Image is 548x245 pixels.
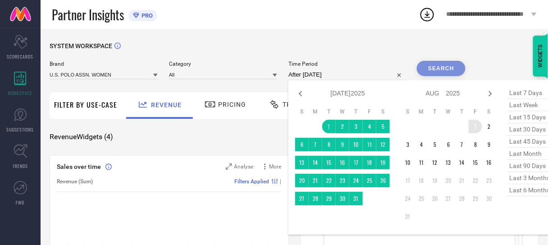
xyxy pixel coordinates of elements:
[151,101,182,109] span: Revenue
[322,192,336,205] td: Tue Jul 29 2025
[139,12,153,19] span: PRO
[363,174,376,187] td: Fri Jul 25 2025
[442,138,455,151] td: Wed Aug 06 2025
[336,192,349,205] td: Wed Jul 30 2025
[13,163,28,169] span: TRENDS
[415,156,428,169] td: Mon Aug 11 2025
[50,42,112,50] span: SYSTEM WORKSPACE
[469,174,482,187] td: Fri Aug 22 2025
[349,120,363,133] td: Thu Jul 03 2025
[415,192,428,205] td: Mon Aug 25 2025
[269,163,282,170] span: More
[309,138,322,151] td: Mon Jul 07 2025
[415,108,428,115] th: Monday
[295,138,309,151] td: Sun Jul 06 2025
[442,192,455,205] td: Wed Aug 27 2025
[309,108,322,115] th: Monday
[288,69,406,80] input: Select time period
[309,192,322,205] td: Mon Jul 28 2025
[376,108,390,115] th: Saturday
[401,108,415,115] th: Sunday
[376,138,390,151] td: Sat Jul 12 2025
[336,138,349,151] td: Wed Jul 09 2025
[322,108,336,115] th: Tuesday
[469,108,482,115] th: Friday
[283,101,311,108] span: Traffic
[16,199,25,206] span: FWD
[336,174,349,187] td: Wed Jul 23 2025
[169,61,277,67] span: Category
[469,138,482,151] td: Fri Aug 08 2025
[415,174,428,187] td: Mon Aug 18 2025
[363,138,376,151] td: Fri Jul 11 2025
[401,156,415,169] td: Sun Aug 10 2025
[363,120,376,133] td: Fri Jul 04 2025
[349,156,363,169] td: Thu Jul 17 2025
[309,174,322,187] td: Mon Jul 21 2025
[376,156,390,169] td: Sat Jul 19 2025
[482,120,496,133] td: Sat Aug 02 2025
[401,138,415,151] td: Sun Aug 03 2025
[295,88,306,99] div: Previous month
[442,156,455,169] td: Wed Aug 13 2025
[280,178,282,185] span: |
[469,120,482,133] td: Fri Aug 01 2025
[288,61,406,67] span: Time Period
[235,178,269,185] span: Filters Applied
[322,138,336,151] td: Tue Jul 08 2025
[401,174,415,187] td: Sun Aug 17 2025
[415,138,428,151] td: Mon Aug 04 2025
[428,138,442,151] td: Tue Aug 05 2025
[322,120,336,133] td: Tue Jul 01 2025
[336,120,349,133] td: Wed Jul 02 2025
[234,163,254,170] span: Analyse
[295,156,309,169] td: Sun Jul 13 2025
[363,156,376,169] td: Fri Jul 18 2025
[363,108,376,115] th: Friday
[428,174,442,187] td: Tue Aug 19 2025
[295,192,309,205] td: Sun Jul 27 2025
[428,108,442,115] th: Tuesday
[455,138,469,151] td: Thu Aug 07 2025
[349,174,363,187] td: Thu Jul 24 2025
[349,138,363,151] td: Thu Jul 10 2025
[295,108,309,115] th: Sunday
[482,156,496,169] td: Sat Aug 16 2025
[482,192,496,205] td: Sat Aug 30 2025
[226,163,232,170] svg: Zoom
[50,61,158,67] span: Brand
[455,156,469,169] td: Thu Aug 14 2025
[322,156,336,169] td: Tue Jul 15 2025
[376,174,390,187] td: Sat Jul 26 2025
[52,5,124,24] span: Partner Insights
[482,138,496,151] td: Sat Aug 09 2025
[309,156,322,169] td: Mon Jul 14 2025
[469,156,482,169] td: Fri Aug 15 2025
[336,108,349,115] th: Wednesday
[322,174,336,187] td: Tue Jul 22 2025
[419,6,435,23] div: Open download list
[428,156,442,169] td: Tue Aug 12 2025
[7,126,34,133] span: SUGGESTIONS
[401,192,415,205] td: Sun Aug 24 2025
[401,210,415,223] td: Sun Aug 31 2025
[442,108,455,115] th: Wednesday
[336,156,349,169] td: Wed Jul 16 2025
[57,178,93,185] span: Revenue (Sum)
[442,174,455,187] td: Wed Aug 20 2025
[482,174,496,187] td: Sat Aug 23 2025
[57,163,101,170] span: Sales over time
[455,174,469,187] td: Thu Aug 21 2025
[482,108,496,115] th: Saturday
[376,120,390,133] td: Sat Jul 05 2025
[50,132,113,141] span: Revenue Widgets ( 4 )
[54,99,117,110] span: Filter By Use-Case
[295,174,309,187] td: Sun Jul 20 2025
[8,90,33,96] span: WORKSPACE
[218,101,246,108] span: Pricing
[455,192,469,205] td: Thu Aug 28 2025
[485,88,496,99] div: Next month
[469,192,482,205] td: Fri Aug 29 2025
[349,192,363,205] td: Thu Jul 31 2025
[349,108,363,115] th: Thursday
